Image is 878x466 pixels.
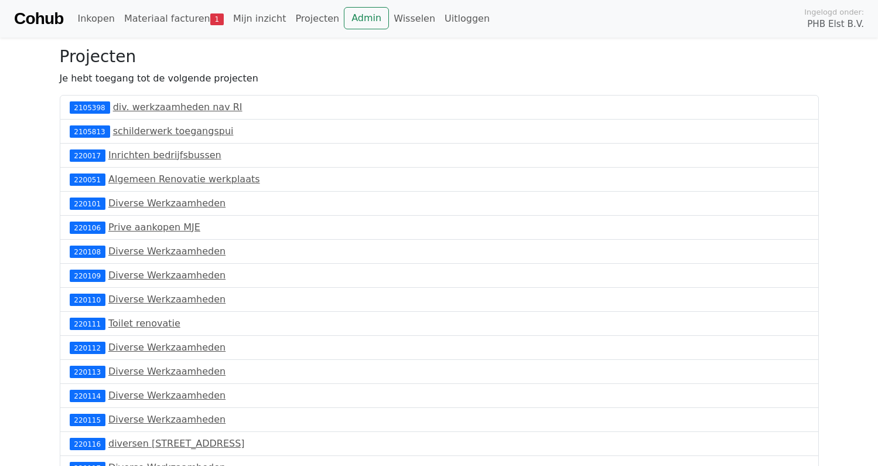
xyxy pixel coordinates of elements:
[108,246,226,257] a: Diverse Werkzaamheden
[70,438,105,450] div: 220116
[14,5,63,33] a: Cohub
[804,6,864,18] span: Ingelogd onder:
[70,342,105,353] div: 220112
[70,366,105,377] div: 220113
[60,47,819,67] h3: Projecten
[108,149,221,161] a: Inrichten bedrijfsbussen
[108,222,200,233] a: Prive aankopen MJE
[119,7,228,30] a: Materiaal facturen1
[73,7,119,30] a: Inkopen
[108,390,226,401] a: Diverse Werkzaamheden
[389,7,440,30] a: Wisselen
[70,246,105,257] div: 220108
[70,149,105,161] div: 220017
[70,174,105,185] div: 220051
[291,7,344,30] a: Projecten
[70,101,110,113] div: 2105398
[70,390,105,402] div: 220114
[108,198,226,209] a: Diverse Werkzaamheden
[108,438,245,449] a: diversen [STREET_ADDRESS]
[70,414,105,426] div: 220115
[113,101,242,113] a: div. werkzaamheden nav RI
[440,7,494,30] a: Uitloggen
[108,174,260,185] a: Algemeen Renovatie werkplaats
[113,125,234,137] a: schilderwerk toegangspui
[70,294,105,305] div: 220110
[108,414,226,425] a: Diverse Werkzaamheden
[70,125,110,137] div: 2105813
[70,222,105,233] div: 220106
[210,13,224,25] span: 1
[70,318,105,329] div: 220111
[807,18,864,31] span: PHB Elst B.V.
[108,318,180,329] a: Toilet renovatie
[108,294,226,305] a: Diverse Werkzaamheden
[70,198,105,209] div: 220101
[228,7,291,30] a: Mijn inzicht
[70,270,105,281] div: 220109
[108,366,226,377] a: Diverse Werkzaamheden
[344,7,389,29] a: Admin
[108,342,226,353] a: Diverse Werkzaamheden
[108,270,226,281] a: Diverse Werkzaamheden
[60,72,819,86] p: Je hebt toegang tot de volgende projecten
